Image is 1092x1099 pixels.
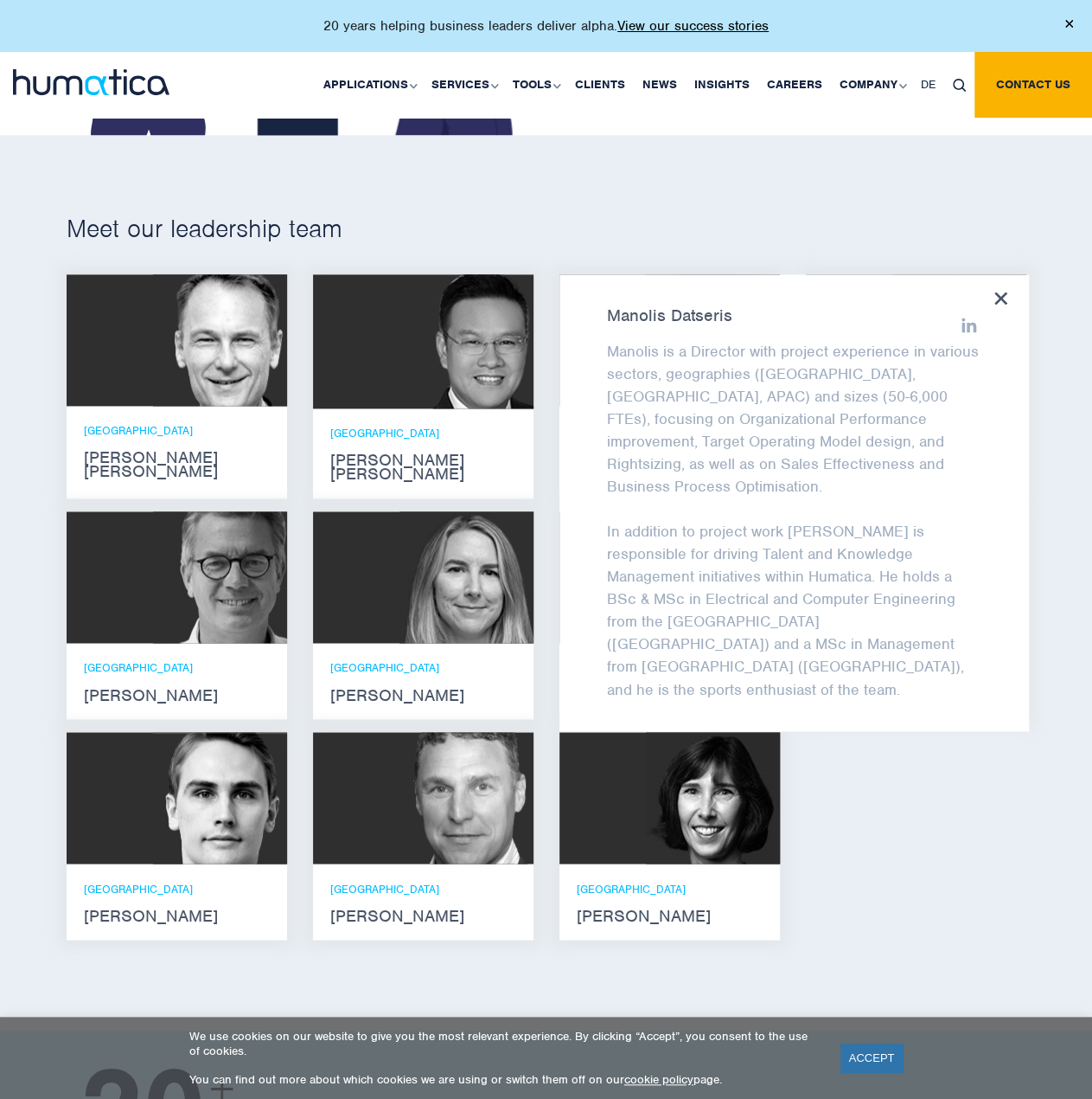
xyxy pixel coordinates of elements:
p: [GEOGRAPHIC_DATA] [330,660,516,675]
a: News [634,52,686,118]
p: [GEOGRAPHIC_DATA] [84,881,270,896]
a: Clients [566,52,634,118]
strong: [PERSON_NAME] [330,909,516,922]
strong: [PERSON_NAME] [84,909,270,922]
a: Tools [504,52,566,118]
img: Paul Simpson [153,732,287,864]
a: ACCEPT [840,1044,904,1072]
strong: [PERSON_NAME] [PERSON_NAME] [330,453,516,481]
img: Bryan Turner [399,732,533,864]
h2: Meet our leadership team [67,213,1026,244]
strong: [PERSON_NAME] [577,909,763,922]
img: Andros Payne [153,274,287,406]
p: In addition to project work [PERSON_NAME] is responsible for driving Talent and Knowledge Managem... [607,520,981,700]
a: View our success stories [617,17,769,35]
strong: [PERSON_NAME] [84,688,270,702]
a: DE [912,52,944,118]
p: Manolis is a Director with project experience in various sectors, geographies ([GEOGRAPHIC_DATA],... [607,340,981,498]
p: [GEOGRAPHIC_DATA] [84,423,270,438]
a: cookie policy [624,1072,693,1087]
strong: [PERSON_NAME] [PERSON_NAME] [84,451,270,479]
a: Insights [686,52,758,118]
a: Services [423,52,504,118]
a: Careers [758,52,831,118]
p: [GEOGRAPHIC_DATA] [84,660,270,675]
strong: Manolis Datseris [607,309,981,323]
strong: [PERSON_NAME] [330,688,516,702]
p: [GEOGRAPHIC_DATA] [330,881,516,896]
img: Jan Löning [153,511,287,643]
p: We use cookies on our website to give you the most relevant experience. By clicking “Accept”, you... [189,1029,819,1058]
span: DE [921,77,936,92]
img: search_icon [953,79,966,92]
img: Jen Jee Chan [386,274,533,408]
p: [GEOGRAPHIC_DATA] [577,881,763,896]
a: Company [831,52,912,118]
a: Applications [315,52,423,118]
img: Karen Wright [646,732,780,864]
img: logo [13,69,169,95]
p: [GEOGRAPHIC_DATA] [330,426,516,440]
a: Contact us [974,52,1092,118]
p: 20 years helping business leaders deliver alpha. [323,17,769,35]
img: Zoë Fox [399,511,533,643]
p: You can find out more about which cookies we are using or switch them off on our page. [189,1072,819,1087]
